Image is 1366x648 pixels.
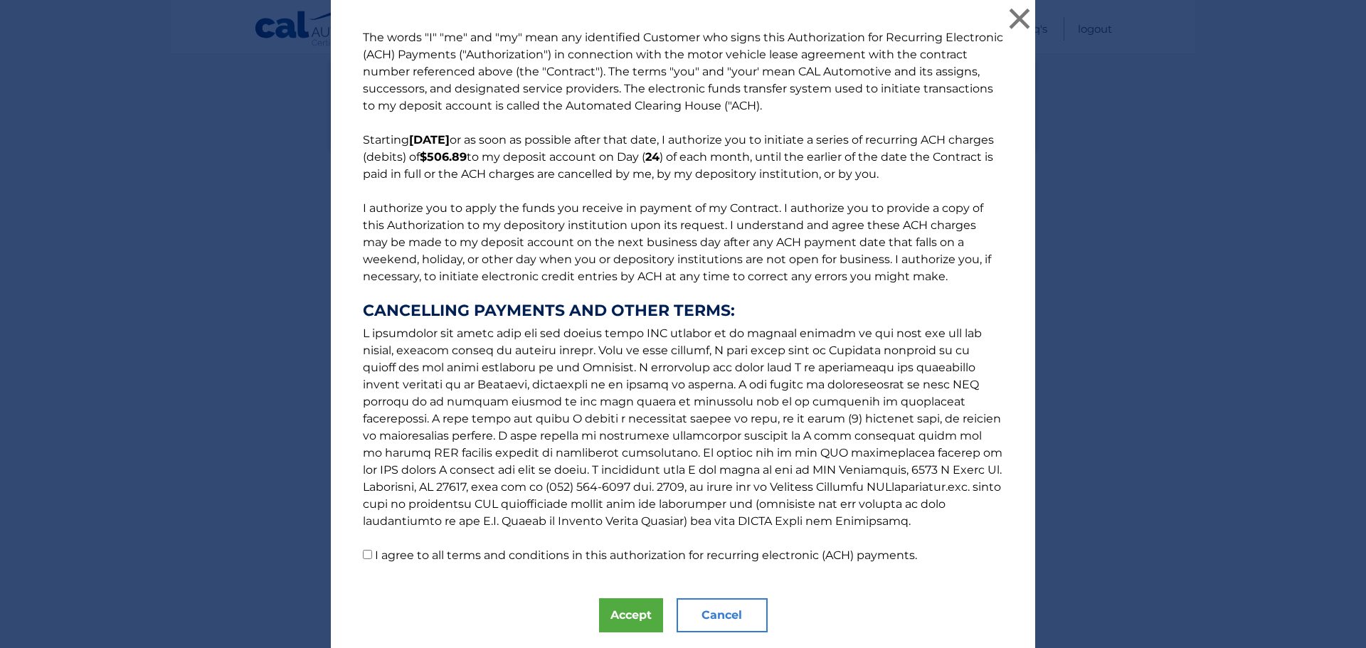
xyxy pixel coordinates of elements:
[409,133,450,147] b: [DATE]
[375,548,917,562] label: I agree to all terms and conditions in this authorization for recurring electronic (ACH) payments.
[1005,4,1034,33] button: ×
[420,150,467,164] b: $506.89
[363,302,1003,319] strong: CANCELLING PAYMENTS AND OTHER TERMS:
[599,598,663,632] button: Accept
[677,598,768,632] button: Cancel
[349,29,1017,564] p: The words "I" "me" and "my" mean any identified Customer who signs this Authorization for Recurri...
[645,150,660,164] b: 24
